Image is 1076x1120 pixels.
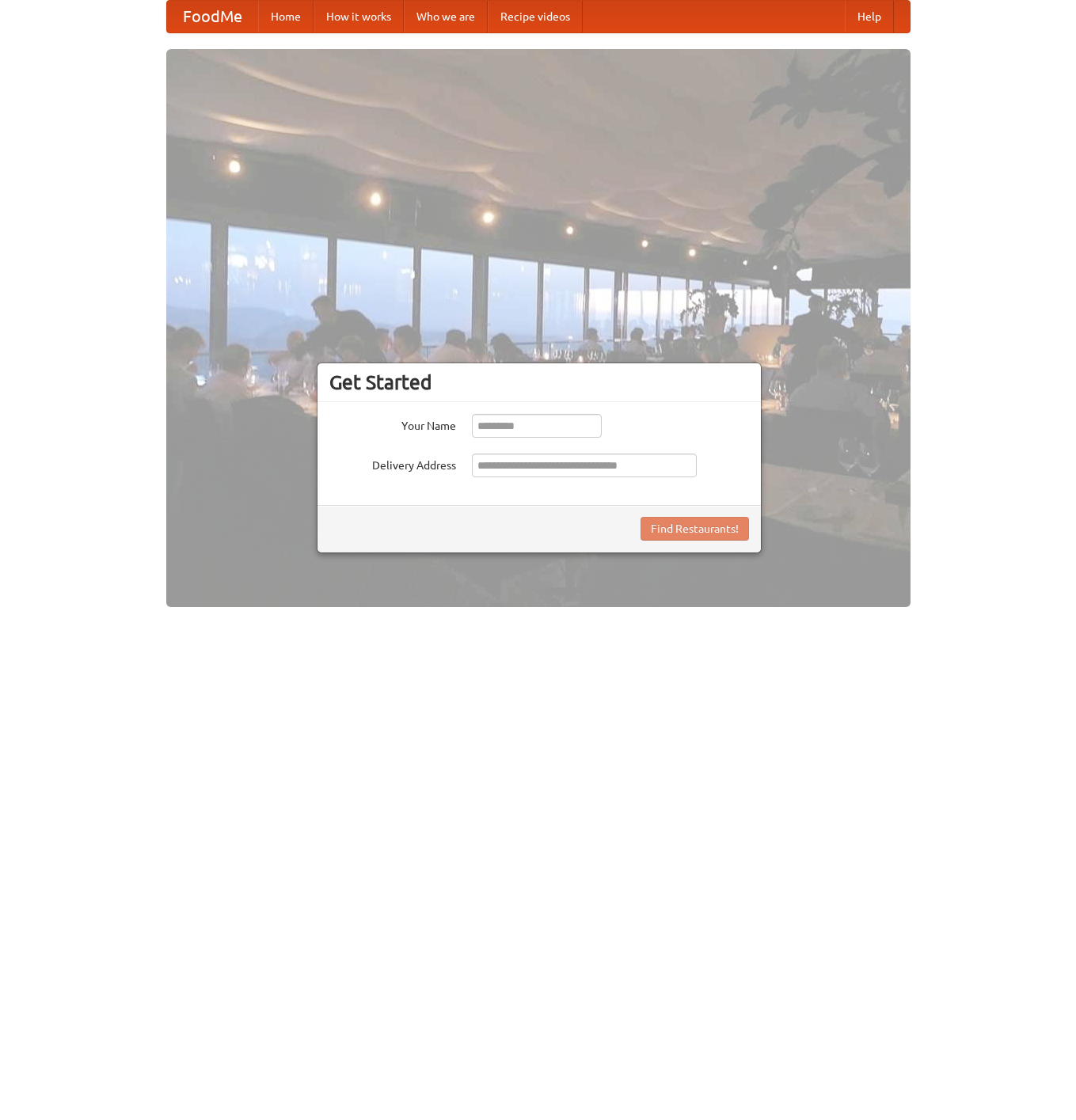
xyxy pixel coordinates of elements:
[488,1,583,32] a: Recipe videos
[329,454,456,473] label: Delivery Address
[845,1,894,32] a: Help
[314,1,404,32] a: How it works
[329,414,456,434] label: Your Name
[329,370,749,394] h3: Get Started
[404,1,488,32] a: Who we are
[167,1,258,32] a: FoodMe
[641,517,749,541] button: Find Restaurants!
[258,1,314,32] a: Home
